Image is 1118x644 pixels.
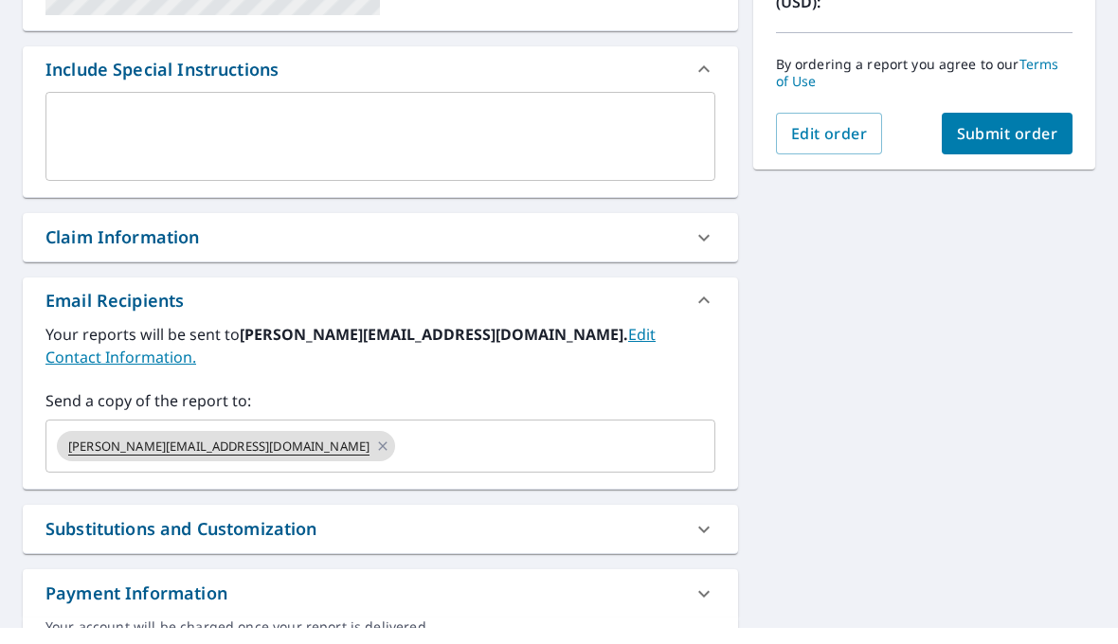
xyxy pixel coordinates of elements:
[45,597,227,622] div: Payment Information
[776,129,883,170] button: Edit order
[23,585,738,634] div: Payment Information
[23,521,738,569] div: Substitutions and Customization
[45,304,184,330] div: Email Recipients
[45,405,715,428] label: Send a copy of the report to:
[23,63,738,108] div: Include Special Instructions
[776,71,1059,106] a: Terms of Use
[57,447,395,477] div: [PERSON_NAME][EMAIL_ADDRESS][DOMAIN_NAME]
[957,139,1058,160] span: Submit order
[776,72,1073,106] p: By ordering a report you agree to our
[45,532,317,558] div: Substitutions and Customization
[23,229,738,277] div: Claim Information
[23,294,738,339] div: Email Recipients
[240,340,628,361] b: [PERSON_NAME][EMAIL_ADDRESS][DOMAIN_NAME].
[942,129,1073,170] button: Submit order
[45,73,279,98] div: Include Special Instructions
[791,139,868,160] span: Edit order
[45,339,715,385] label: Your reports will be sent to
[45,241,200,266] div: Claim Information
